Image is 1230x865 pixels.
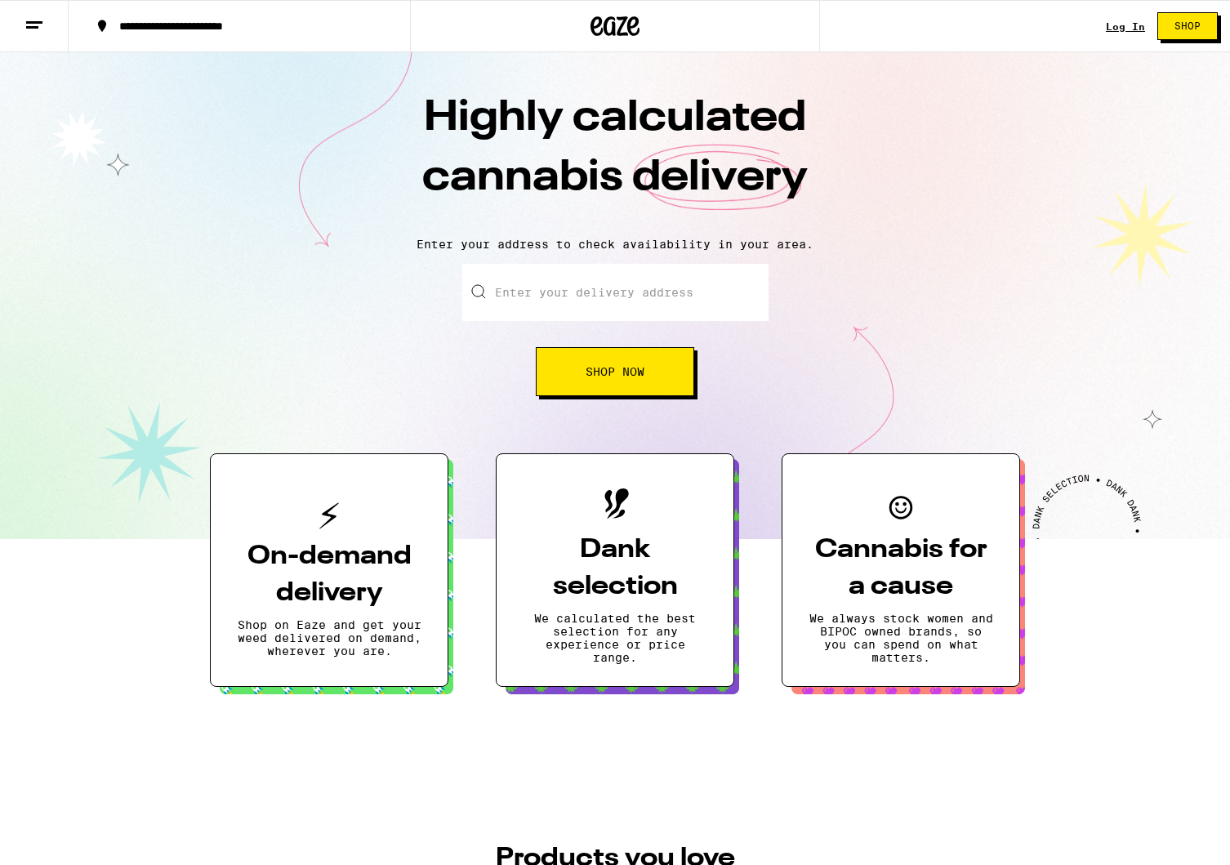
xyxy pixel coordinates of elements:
[809,532,993,605] h3: Cannabis for a cause
[1157,12,1218,40] button: Shop
[329,89,901,225] h1: Highly calculated cannabis delivery
[523,612,707,664] p: We calculated the best selection for any experience or price range.
[1145,12,1230,40] a: Shop
[462,264,769,321] input: Enter your delivery address
[523,532,707,605] h3: Dank selection
[1174,21,1201,31] span: Shop
[210,453,448,687] button: On-demand deliveryShop on Eaze and get your weed delivered on demand, wherever you are.
[586,366,644,377] span: Shop Now
[496,453,734,687] button: Dank selectionWe calculated the best selection for any experience or price range.
[237,538,421,612] h3: On-demand delivery
[16,238,1214,251] p: Enter your address to check availability in your area.
[809,612,993,664] p: We always stock women and BIPOC owned brands, so you can spend on what matters.
[782,453,1020,687] button: Cannabis for a causeWe always stock women and BIPOC owned brands, so you can spend on what matters.
[1106,21,1145,32] a: Log In
[237,618,421,658] p: Shop on Eaze and get your weed delivered on demand, wherever you are.
[536,347,694,396] button: Shop Now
